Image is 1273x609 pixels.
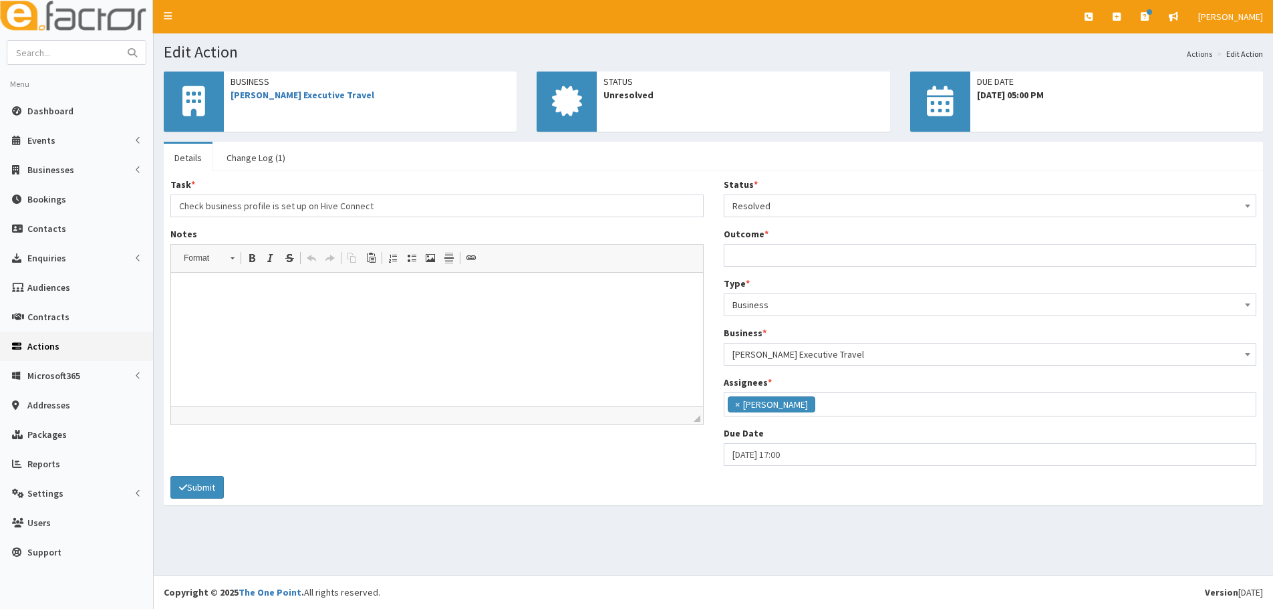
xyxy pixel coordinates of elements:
[384,249,402,267] a: Insert/Remove Numbered List
[402,249,421,267] a: Insert/Remove Bulleted List
[321,249,339,267] a: Redo (Ctrl+Y)
[603,88,883,102] span: Unresolved
[724,376,772,389] label: Assignees
[603,75,883,88] span: Status
[216,144,296,172] a: Change Log (1)
[27,429,67,441] span: Packages
[732,197,1248,215] span: Resolved
[735,398,740,411] span: ×
[462,249,480,267] a: Link (Ctrl+L)
[164,586,304,598] strong: Copyright © 2025 .
[231,75,510,88] span: Business
[27,105,74,117] span: Dashboard
[1187,48,1212,59] a: Actions
[1205,586,1238,598] b: Version
[27,340,59,352] span: Actions
[1205,586,1263,599] div: [DATE]
[27,134,55,146] span: Events
[164,144,213,172] a: Details
[694,415,700,422] span: Drag to resize
[239,586,301,598] a: The One Point
[27,223,66,235] span: Contacts
[171,273,703,406] iframe: Rich Text Editor, notes
[724,277,750,290] label: Type
[724,427,764,440] label: Due Date
[27,399,70,411] span: Addresses
[27,281,70,293] span: Audiences
[362,249,380,267] a: Paste (Ctrl+V)
[27,311,69,323] span: Contracts
[440,249,458,267] a: Insert Horizontal Line
[27,517,51,529] span: Users
[177,249,224,267] span: Format
[724,293,1257,316] span: Business
[231,89,374,101] a: [PERSON_NAME] Executive Travel
[1214,48,1263,59] li: Edit Action
[728,396,815,412] li: Jessica Carrington
[724,326,766,340] label: Business
[27,193,66,205] span: Bookings
[27,458,60,470] span: Reports
[724,195,1257,217] span: Resolved
[27,164,74,176] span: Businesses
[724,178,758,191] label: Status
[164,43,1263,61] h1: Edit Action
[154,575,1273,609] footer: All rights reserved.
[7,41,120,64] input: Search...
[421,249,440,267] a: Image
[170,476,224,499] button: Submit
[1198,11,1263,23] span: [PERSON_NAME]
[977,75,1256,88] span: Due Date
[302,249,321,267] a: Undo (Ctrl+Z)
[27,546,61,558] span: Support
[170,227,197,241] label: Notes
[27,370,80,382] span: Microsoft365
[724,343,1257,366] span: Clark Executive Travel
[732,345,1248,364] span: Clark Executive Travel
[243,249,261,267] a: Bold (Ctrl+B)
[170,178,195,191] label: Task
[343,249,362,267] a: Copy (Ctrl+C)
[732,295,1248,314] span: Business
[176,249,241,267] a: Format
[261,249,280,267] a: Italic (Ctrl+I)
[724,227,768,241] label: Outcome
[27,487,63,499] span: Settings
[280,249,299,267] a: Strike Through
[977,88,1256,102] span: [DATE] 05:00 PM
[27,252,66,264] span: Enquiries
